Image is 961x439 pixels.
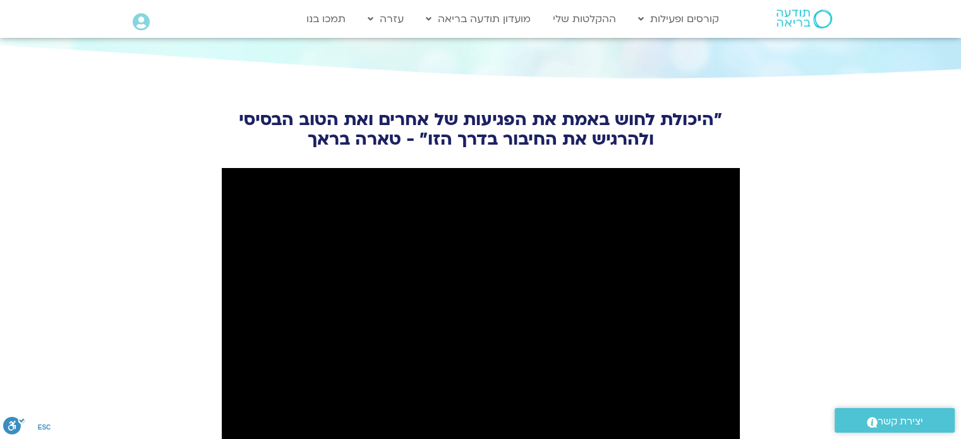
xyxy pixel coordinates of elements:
[632,7,725,31] a: קורסים ופעילות
[300,7,352,31] a: תמכו בנו
[547,7,622,31] a: ההקלטות שלי
[835,408,955,433] a: יצירת קשר
[361,7,410,31] a: עזרה
[215,110,746,149] h2: ״היכולת לחוש באמת את הפגיעות של אחרים ואת הטוב הבסיסי ולהרגיש את החיבור בדרך הזו״ - טארה בראך
[777,9,832,28] img: תודעה בריאה
[878,413,923,430] span: יצירת קשר
[420,7,537,31] a: מועדון תודעה בריאה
